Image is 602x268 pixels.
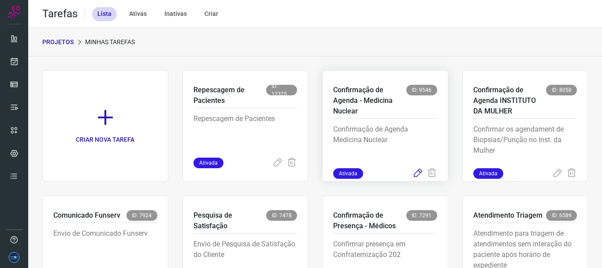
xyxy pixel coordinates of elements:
p: PROJETOS [42,38,74,47]
span: ID: 6589 [546,210,577,221]
span: ID: 9546 [406,85,437,95]
span: ID: 7924 [126,210,157,221]
p: Minhas Tarefas [85,38,135,47]
span: ID: 8058 [546,85,577,95]
p: Repescagem de Pacientes [193,85,267,106]
p: Confirmação de Agenda Medicina Nuclear [333,124,437,168]
div: Lista [92,7,117,21]
p: Confirmação de Agenda INSTITUTO DA MULHER [473,85,546,117]
p: Atendimento Triagem [473,210,543,221]
p: Confirmação de Agenda - Medicina Nuclear [333,85,406,117]
span: Ativada [333,168,363,179]
span: ID: 12325 [266,85,297,95]
p: Confirmar os agendament de Biopsias/Punção no Inst. da Mulher [473,124,577,168]
div: Criar [199,7,223,21]
div: Inativas [159,7,192,21]
span: Ativada [193,158,223,168]
a: CRIAR NOVA TAREFA [42,70,168,181]
span: ID: 7291 [406,210,437,221]
div: Ativas [124,7,152,21]
img: d06bdf07e729e349525d8f0de7f5f473.png [9,252,19,263]
p: CRIAR NOVA TAREFA [76,135,134,144]
h2: Tarefas [42,8,78,20]
img: Logo [7,5,21,19]
p: Confirmação de Presença - Médicos [333,210,406,231]
p: Comunicado Funserv [53,210,120,221]
p: Pesquisa de Satisfação [193,210,267,231]
span: ID: 7478 [266,210,297,221]
span: Ativada [473,168,503,179]
p: Repescagem de Pacientes [193,113,297,158]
